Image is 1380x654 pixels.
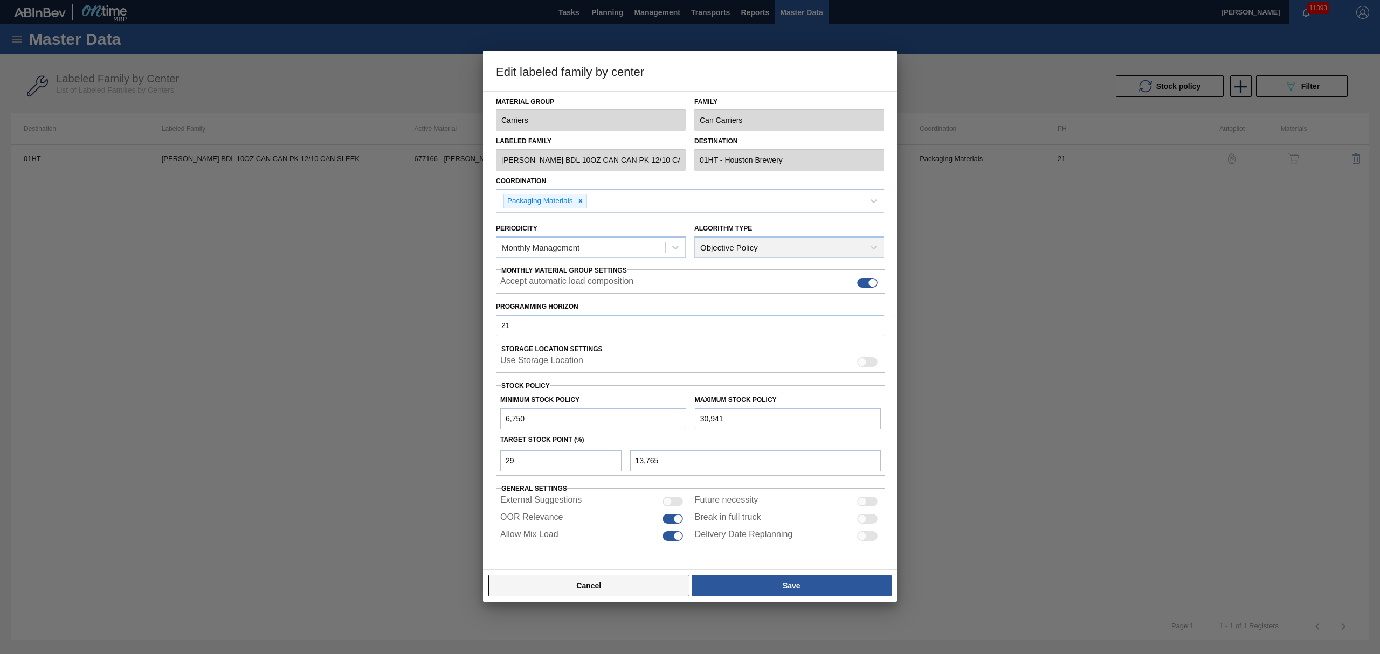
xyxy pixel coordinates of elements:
label: Target Stock Point (%) [500,436,584,443]
label: Accept automatic load composition [500,276,633,289]
span: Monthly Material Group Settings [501,267,627,274]
label: Material Group [496,94,686,110]
h3: Edit labeled family by center [483,51,897,92]
div: Monthly Management [502,242,579,252]
label: Labeled Family [496,134,686,149]
label: OOR Relevance [500,512,563,525]
label: Coordination [496,177,546,185]
div: Packaging Materials [504,194,575,208]
span: Storage Location Settings [501,345,603,353]
span: General settings [501,485,567,492]
label: Programming Horizon [496,299,884,315]
label: Future necessity [695,495,758,508]
label: Periodicity [496,225,537,232]
label: Delivery Date Replanning [695,530,792,542]
label: Maximum Stock Policy [695,396,777,403]
label: When enabled, the system will display stocks from different storage locations. [500,356,583,368]
label: Allow Mix Load [500,530,558,542]
label: External Suggestions [500,495,582,508]
label: Algorithm Type [694,225,752,232]
label: Stock Policy [501,382,550,389]
label: Minimum Stock Policy [500,396,579,403]
button: Cancel [488,575,689,596]
label: Destination [694,134,884,149]
label: Family [694,94,884,110]
label: Break in full truck [695,512,761,525]
button: Save [692,575,892,596]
